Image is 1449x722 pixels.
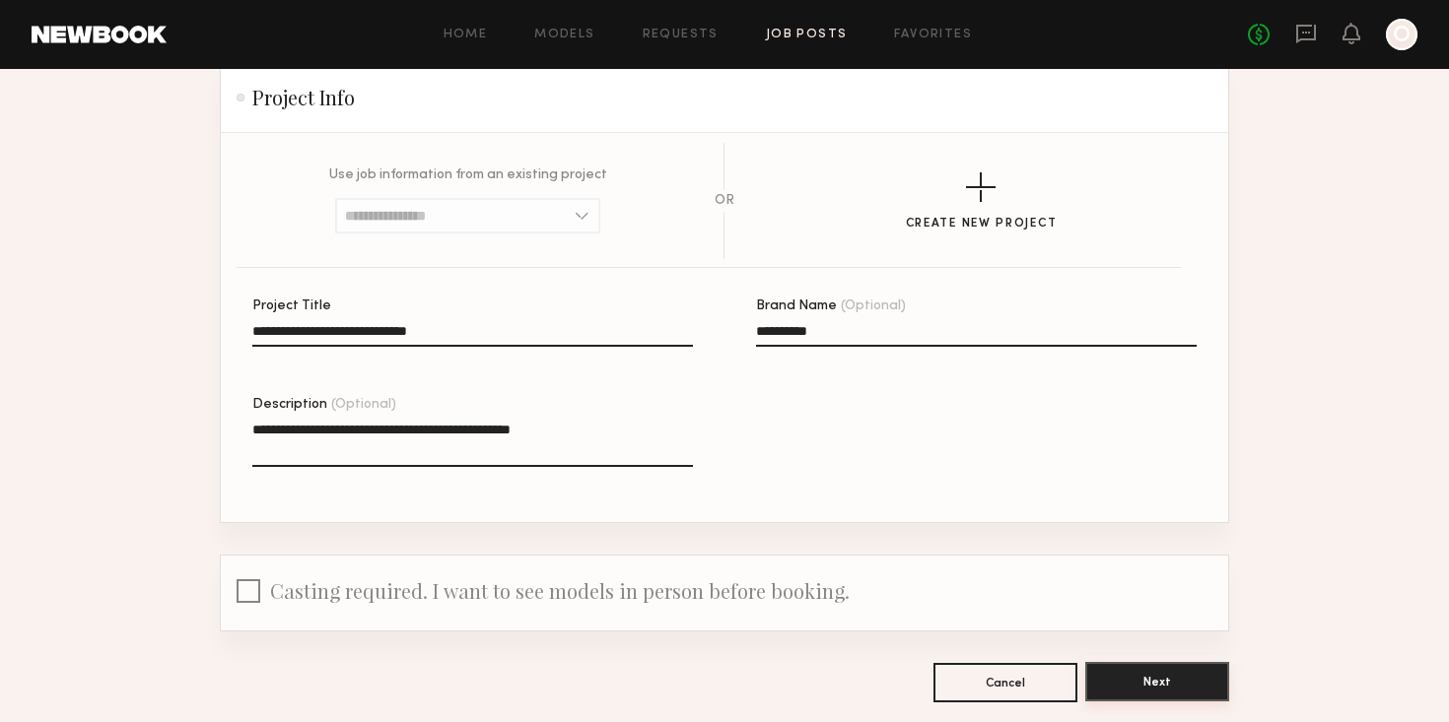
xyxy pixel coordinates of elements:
[270,577,850,604] span: Casting required. I want to see models in person before booking.
[766,29,848,41] a: Job Posts
[534,29,594,41] a: Models
[1085,662,1229,701] button: Next
[1386,19,1417,50] a: O
[331,398,396,412] span: (Optional)
[933,663,1077,702] button: Cancel
[906,172,1058,230] button: Create New Project
[329,168,607,182] p: Use job information from an existing project
[906,218,1058,230] div: Create New Project
[237,86,355,109] h2: Project Info
[643,29,719,41] a: Requests
[756,299,1197,313] div: Brand Name
[252,398,693,412] div: Description
[252,324,693,347] input: Project Title
[894,29,972,41] a: Favorites
[756,324,1197,347] input: Brand Name(Optional)
[252,420,693,467] textarea: Description(Optional)
[841,299,906,313] span: (Optional)
[252,299,693,313] div: Project Title
[715,194,734,208] div: OR
[444,29,488,41] a: Home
